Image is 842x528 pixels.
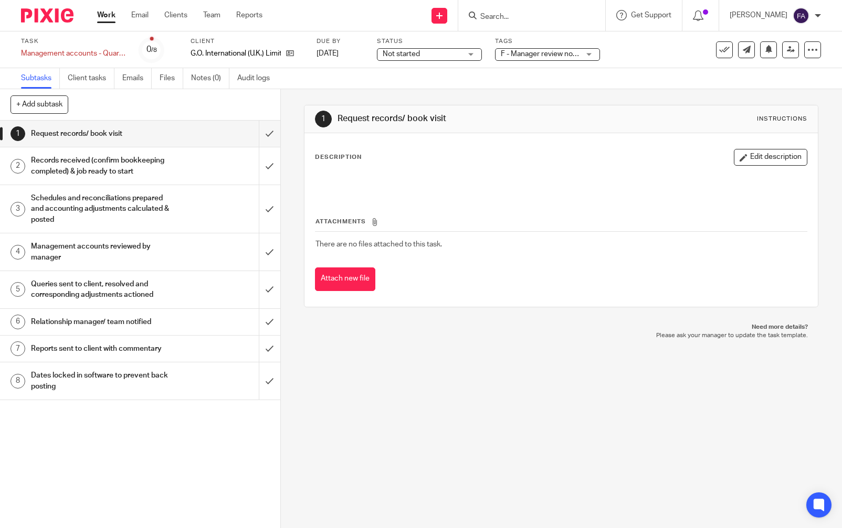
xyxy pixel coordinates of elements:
[10,341,25,356] div: 7
[31,239,176,265] h1: Management accounts reviewed by manager
[68,68,114,89] a: Client tasks
[31,314,176,330] h1: Relationship manager/ team notified
[237,68,278,89] a: Audit logs
[757,115,807,123] div: Instructions
[21,48,126,59] div: Management accounts - Quarterly
[495,37,600,46] label: Tags
[203,10,220,20] a: Team
[377,37,482,46] label: Status
[10,95,68,113] button: + Add subtask
[31,126,176,142] h1: Request records/ book visit
[479,13,574,22] input: Search
[10,282,25,297] div: 5
[10,374,25,389] div: 8
[10,245,25,260] div: 4
[236,10,262,20] a: Reports
[21,37,126,46] label: Task
[631,12,671,19] span: Get Support
[10,159,25,174] div: 2
[317,37,364,46] label: Due by
[315,153,362,161] p: Description
[338,113,584,124] h1: Request records/ book visit
[146,44,157,56] div: 0
[10,315,25,329] div: 6
[314,323,808,331] p: Need more details?
[131,10,149,20] a: Email
[315,267,375,291] button: Attach new file
[10,202,25,217] div: 3
[315,241,442,248] span: There are no files attached to this task.
[151,47,157,53] small: /8
[793,7,809,24] img: svg%3E
[10,126,25,141] div: 1
[191,48,281,59] p: G.O. International (U.K.) Limited
[31,368,176,394] h1: Dates locked in software to prevent back posting
[160,68,183,89] a: Files
[730,10,787,20] p: [PERSON_NAME]
[501,50,632,58] span: F - Manager review notes to be actioned
[383,50,420,58] span: Not started
[315,219,366,224] span: Attachments
[317,50,339,57] span: [DATE]
[31,341,176,357] h1: Reports sent to client with commentary
[191,37,303,46] label: Client
[31,276,176,303] h1: Queries sent to client, resolved and corresponding adjustments actioned
[191,68,229,89] a: Notes (0)
[734,149,807,166] button: Edit description
[31,190,176,228] h1: Schedules and reconciliations prepared and accounting adjustments calculated & posted
[31,153,176,179] h1: Records received (confirm bookkeeping completed) & job ready to start
[21,68,60,89] a: Subtasks
[97,10,115,20] a: Work
[164,10,187,20] a: Clients
[314,331,808,340] p: Please ask your manager to update the task template.
[21,8,73,23] img: Pixie
[315,111,332,127] div: 1
[122,68,152,89] a: Emails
